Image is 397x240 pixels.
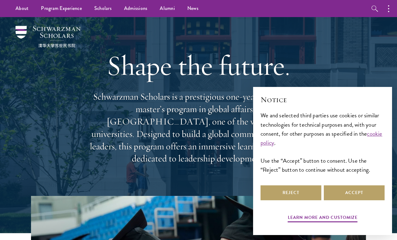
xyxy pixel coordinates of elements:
button: Reject [261,185,321,200]
a: cookie policy [261,129,382,147]
img: Schwarzman Scholars [16,26,81,48]
div: We and selected third parties use cookies or similar technologies for technical purposes and, wit... [261,111,385,174]
h1: Shape the future. [87,48,310,83]
h2: Notice [261,94,385,105]
button: Accept [324,185,385,200]
p: Schwarzman Scholars is a prestigious one-year, fully funded master’s program in global affairs at... [87,91,310,165]
button: Learn more and customize [288,214,358,223]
